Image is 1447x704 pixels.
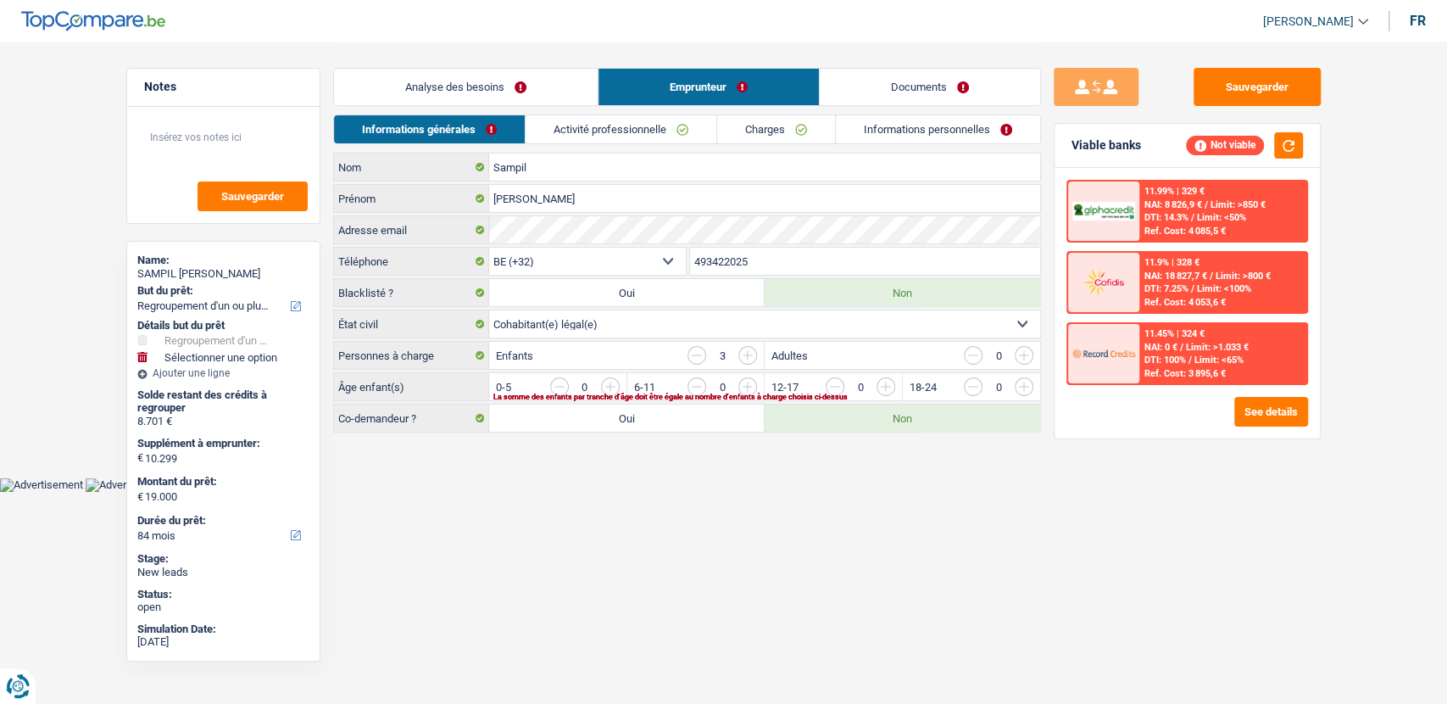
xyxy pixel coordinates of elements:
[334,342,489,369] label: Personnes à charge
[1186,136,1264,154] div: Not viable
[1072,202,1135,221] img: AlphaCredit
[198,182,308,211] button: Sauvegarder
[1144,212,1188,223] span: DTI: 14.3%
[496,382,511,393] label: 0-5
[137,566,309,579] div: New leads
[489,279,765,306] label: Oui
[820,69,1040,105] a: Documents
[137,475,306,489] label: Montant du prêt:
[137,388,309,415] div: Solde restant des crédits à regrouper
[1144,342,1177,353] span: NAI: 0 €
[1144,368,1226,379] div: Ref. Cost: 3 895,6 €
[137,514,306,528] label: Durée du prêt:
[137,552,309,566] div: Stage:
[577,382,593,393] div: 0
[137,284,306,298] label: But du prêt:
[137,623,309,636] div: Simulation Date:
[334,115,525,143] a: Informations générales
[717,115,835,143] a: Charges
[496,350,533,361] label: Enfants
[836,115,1040,143] a: Informations personnelles
[771,350,808,361] label: Adultes
[334,185,489,212] label: Prénom
[1263,14,1354,29] span: [PERSON_NAME]
[1191,283,1194,294] span: /
[1194,68,1321,106] button: Sauvegarder
[334,154,489,181] label: Nom
[1071,138,1141,153] div: Viable banks
[334,279,489,306] label: Blacklisté ?
[1210,271,1213,282] span: /
[137,254,309,267] div: Name:
[1188,355,1192,366] span: /
[493,394,983,400] div: La somme des enfants par tranche d'âge doit être égale au nombre d'enfants à charge choisis ci-de...
[1191,212,1194,223] span: /
[1144,355,1186,366] span: DTI: 100%
[86,478,169,492] img: Advertisement
[1144,328,1205,339] div: 11.45% | 324 €
[1144,226,1226,237] div: Ref. Cost: 4 085,5 €
[334,248,489,275] label: Téléphone
[334,216,489,243] label: Adresse email
[1205,199,1208,210] span: /
[1144,186,1205,197] div: 11.99% | 329 €
[137,437,306,450] label: Supplément à emprunter:
[1144,199,1202,210] span: NAI: 8 826,9 €
[526,115,716,143] a: Activité professionnelle
[137,588,309,601] div: Status:
[1144,271,1207,282] span: NAI: 18 827,7 €
[991,350,1006,361] div: 0
[137,367,309,379] div: Ajouter une ligne
[1180,342,1183,353] span: /
[137,490,143,504] span: €
[598,69,819,105] a: Emprunteur
[1249,8,1368,36] a: [PERSON_NAME]
[1197,283,1251,294] span: Limit: <100%
[144,80,303,94] h5: Notes
[1210,199,1266,210] span: Limit: >850 €
[137,451,143,465] span: €
[137,635,309,649] div: [DATE]
[1186,342,1249,353] span: Limit: >1.033 €
[489,405,765,432] label: Oui
[715,350,730,361] div: 3
[1410,13,1426,29] div: fr
[334,373,489,400] label: Âge enfant(s)
[1144,283,1188,294] span: DTI: 7.25%
[1144,297,1226,308] div: Ref. Cost: 4 053,6 €
[1194,355,1244,366] span: Limit: <65%
[137,601,309,614] div: open
[765,279,1040,306] label: Non
[1144,257,1199,268] div: 11.9% | 328 €
[21,11,165,31] img: TopCompare Logo
[334,405,489,432] label: Co-demandeur ?
[334,69,598,105] a: Analyse des besoins
[137,267,309,281] div: SAMPIL [PERSON_NAME]
[765,405,1040,432] label: Non
[1216,271,1271,282] span: Limit: >800 €
[137,319,309,332] div: Détails but du prêt
[690,248,1040,275] input: 401020304
[1197,212,1246,223] span: Limit: <50%
[137,415,309,428] div: 8.701 €
[221,191,284,202] span: Sauvegarder
[1234,397,1308,427] button: See details
[334,310,489,338] label: État civil
[1072,266,1135,298] img: Cofidis
[1072,338,1135,369] img: Record Credits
